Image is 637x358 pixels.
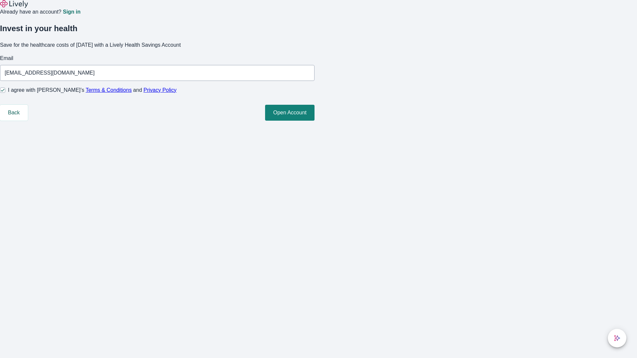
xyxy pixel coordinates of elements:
button: Open Account [265,105,315,121]
a: Privacy Policy [144,87,177,93]
button: chat [608,329,626,347]
svg: Lively AI Assistant [614,335,620,341]
span: I agree with [PERSON_NAME]’s and [8,86,177,94]
a: Sign in [63,9,80,15]
a: Terms & Conditions [86,87,132,93]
